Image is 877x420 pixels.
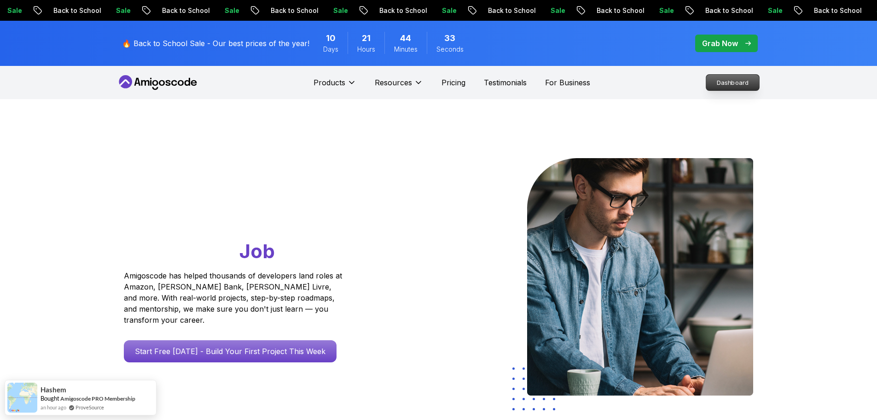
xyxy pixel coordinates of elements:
[444,32,455,45] span: 33 Seconds
[545,77,590,88] a: For Business
[60,395,135,402] a: Amigoscode PRO Membership
[41,395,59,402] span: Bought
[362,32,371,45] span: 21 Hours
[448,6,511,15] p: Back to School
[7,383,37,413] img: provesource social proof notification image
[375,77,412,88] p: Resources
[665,6,728,15] p: Back to School
[339,6,402,15] p: Back to School
[13,6,76,15] p: Back to School
[124,270,345,325] p: Amigoscode has helped thousands of developers land roles at Amazon, [PERSON_NAME] Bank, [PERSON_N...
[402,6,431,15] p: Sale
[326,32,336,45] span: 10 Days
[239,239,275,263] span: Job
[484,77,527,88] a: Testimonials
[314,77,356,95] button: Products
[527,158,753,396] img: hero
[76,6,105,15] p: Sale
[231,6,293,15] p: Back to School
[122,38,309,49] p: 🔥 Back to School Sale - Our best prices of the year!
[314,77,345,88] p: Products
[511,6,540,15] p: Sale
[185,6,214,15] p: Sale
[774,6,836,15] p: Back to School
[41,386,66,394] span: Hashem
[557,6,619,15] p: Back to School
[619,6,649,15] p: Sale
[76,403,104,411] a: ProveSource
[400,32,411,45] span: 44 Minutes
[293,6,323,15] p: Sale
[122,6,185,15] p: Back to School
[41,403,66,411] span: an hour ago
[702,38,738,49] p: Grab Now
[357,45,375,54] span: Hours
[124,340,337,362] a: Start Free [DATE] - Build Your First Project This Week
[375,77,423,95] button: Resources
[706,75,759,90] p: Dashboard
[836,6,866,15] p: Sale
[124,158,378,265] h1: Go From Learning to Hired: Master Java, Spring Boot & Cloud Skills That Get You the
[323,45,338,54] span: Days
[706,74,760,91] a: Dashboard
[394,45,418,54] span: Minutes
[441,77,465,88] a: Pricing
[728,6,757,15] p: Sale
[436,45,464,54] span: Seconds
